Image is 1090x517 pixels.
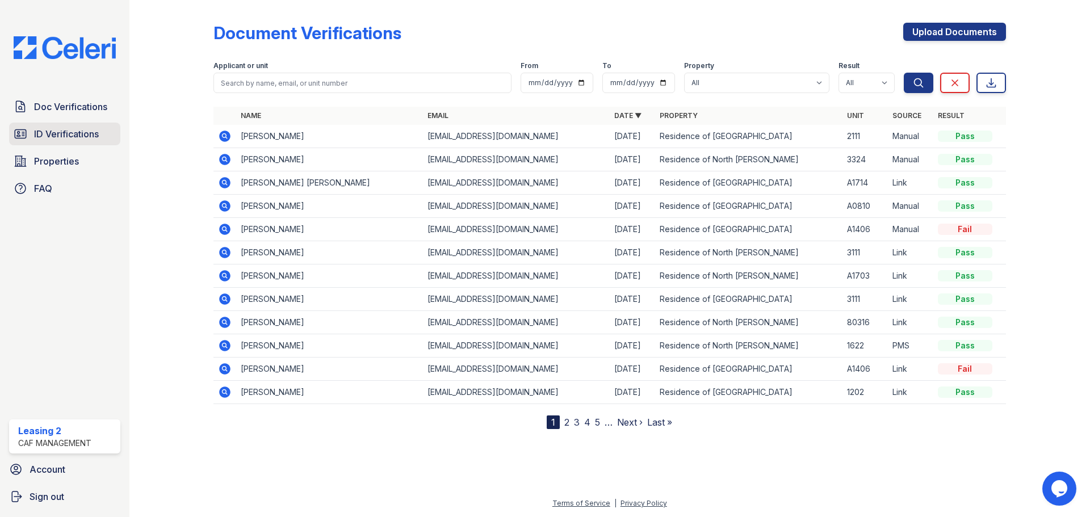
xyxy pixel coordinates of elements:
div: CAF Management [18,438,91,449]
span: FAQ [34,182,52,195]
td: [PERSON_NAME] [236,381,423,404]
td: Residence of [GEOGRAPHIC_DATA] [655,125,842,148]
td: [PERSON_NAME] [236,334,423,358]
td: Manual [888,148,933,171]
td: [DATE] [610,311,655,334]
td: Residence of [GEOGRAPHIC_DATA] [655,171,842,195]
label: From [521,61,538,70]
a: 3 [574,417,580,428]
span: … [605,415,613,429]
td: [EMAIL_ADDRESS][DOMAIN_NAME] [423,171,610,195]
td: [EMAIL_ADDRESS][DOMAIN_NAME] [423,218,610,241]
a: 4 [584,417,590,428]
td: A1406 [842,358,888,381]
td: A1406 [842,218,888,241]
button: Sign out [5,485,125,508]
td: [DATE] [610,148,655,171]
td: Residence of [GEOGRAPHIC_DATA] [655,195,842,218]
td: [EMAIL_ADDRESS][DOMAIN_NAME] [423,311,610,334]
td: Link [888,381,933,404]
td: A1703 [842,264,888,288]
div: Document Verifications [213,23,401,43]
td: Manual [888,218,933,241]
a: Last » [647,417,672,428]
label: Result [839,61,860,70]
a: Terms of Service [552,499,610,507]
td: [DATE] [610,264,655,288]
td: Residence of North [PERSON_NAME] [655,241,842,264]
td: [DATE] [610,171,655,195]
a: Properties [9,150,120,173]
td: 1202 [842,381,888,404]
td: [EMAIL_ADDRESS][DOMAIN_NAME] [423,381,610,404]
td: Link [888,241,933,264]
td: Residence of [GEOGRAPHIC_DATA] [655,288,842,311]
td: [DATE] [610,241,655,264]
td: Link [888,358,933,381]
td: [EMAIL_ADDRESS][DOMAIN_NAME] [423,195,610,218]
td: Residence of North [PERSON_NAME] [655,148,842,171]
a: Date ▼ [614,111,642,120]
td: Link [888,171,933,195]
div: Pass [938,200,992,212]
a: ID Verifications [9,123,120,145]
td: [EMAIL_ADDRESS][DOMAIN_NAME] [423,241,610,264]
span: Sign out [30,490,64,503]
div: Pass [938,293,992,305]
div: Fail [938,363,992,375]
a: Property [660,111,698,120]
td: [EMAIL_ADDRESS][DOMAIN_NAME] [423,288,610,311]
td: Link [888,264,933,288]
td: 2111 [842,125,888,148]
label: Applicant or unit [213,61,268,70]
td: [PERSON_NAME] [236,218,423,241]
td: [PERSON_NAME] [PERSON_NAME] [236,171,423,195]
label: To [602,61,611,70]
td: Residence of North [PERSON_NAME] [655,334,842,358]
a: 2 [564,417,569,428]
td: [EMAIL_ADDRESS][DOMAIN_NAME] [423,358,610,381]
a: Source [892,111,921,120]
td: [DATE] [610,125,655,148]
div: Pass [938,317,992,328]
td: [DATE] [610,195,655,218]
div: Pass [938,154,992,165]
td: Residence of North [PERSON_NAME] [655,264,842,288]
td: [DATE] [610,358,655,381]
div: Pass [938,270,992,281]
td: Residence of [GEOGRAPHIC_DATA] [655,358,842,381]
a: Unit [847,111,864,120]
img: CE_Logo_Blue-a8612792a0a2168367f1c8372b55b34899dd931a85d93a1a3d3e32e68fde9ad4.png [5,36,125,59]
td: 3111 [842,288,888,311]
td: Residence of North [PERSON_NAME] [655,311,842,334]
td: A1714 [842,171,888,195]
td: 3324 [842,148,888,171]
td: [PERSON_NAME] [236,125,423,148]
div: | [614,499,617,507]
td: [DATE] [610,288,655,311]
td: [DATE] [610,381,655,404]
a: Privacy Policy [621,499,667,507]
a: Email [427,111,448,120]
label: Property [684,61,714,70]
a: Name [241,111,261,120]
a: Doc Verifications [9,95,120,118]
td: [PERSON_NAME] [236,358,423,381]
td: [EMAIL_ADDRESS][DOMAIN_NAME] [423,334,610,358]
div: Pass [938,247,992,258]
div: Pass [938,131,992,142]
td: Residence of [GEOGRAPHIC_DATA] [655,381,842,404]
a: 5 [595,417,600,428]
td: 3111 [842,241,888,264]
td: [EMAIL_ADDRESS][DOMAIN_NAME] [423,264,610,288]
td: A0810 [842,195,888,218]
td: [PERSON_NAME] [236,241,423,264]
td: [DATE] [610,218,655,241]
td: Manual [888,195,933,218]
iframe: chat widget [1042,472,1079,506]
td: [PERSON_NAME] [236,264,423,288]
td: Residence of [GEOGRAPHIC_DATA] [655,218,842,241]
a: FAQ [9,177,120,200]
td: 1622 [842,334,888,358]
td: [EMAIL_ADDRESS][DOMAIN_NAME] [423,148,610,171]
